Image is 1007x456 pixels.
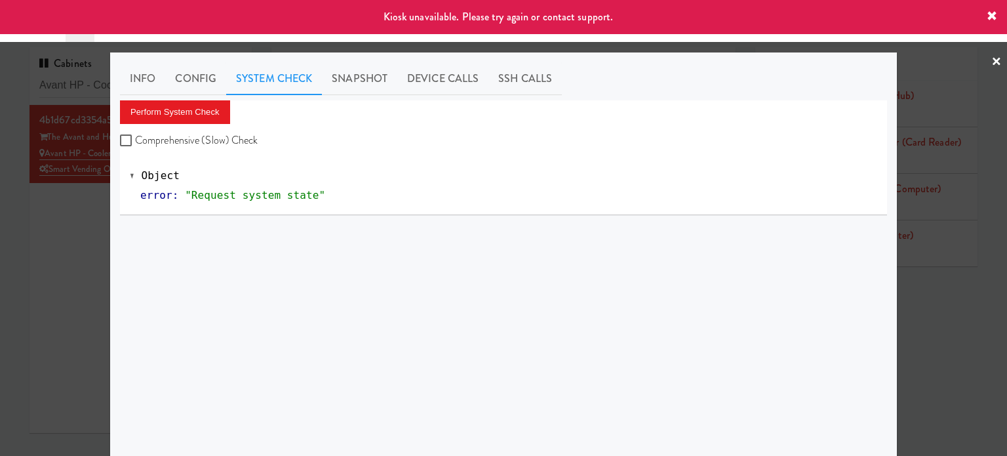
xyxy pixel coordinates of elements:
a: Device Calls [397,62,488,95]
a: System Check [226,62,322,95]
a: SSH Calls [488,62,562,95]
span: Kiosk unavailable. Please try again or contact support. [384,9,614,24]
span: Object [142,169,180,182]
input: Comprehensive (Slow) Check [120,136,135,146]
button: Perform System Check [120,100,230,124]
a: Config [165,62,226,95]
span: "Request system state" [185,189,325,201]
a: Info [120,62,165,95]
span: : [172,189,179,201]
a: Snapshot [322,62,397,95]
a: × [991,42,1002,83]
span: error [140,189,172,201]
label: Comprehensive (Slow) Check [120,131,258,150]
